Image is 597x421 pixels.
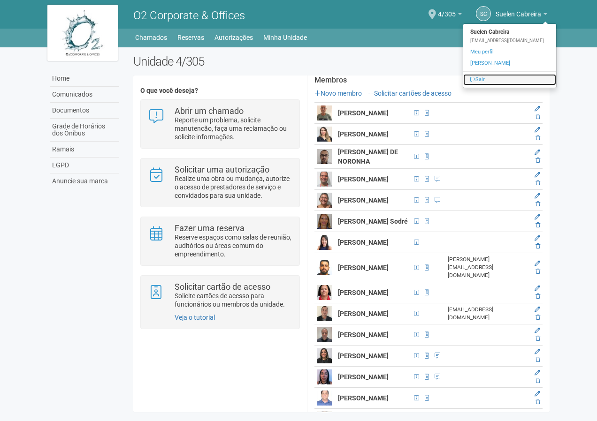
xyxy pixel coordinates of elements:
[338,394,389,402] strong: [PERSON_NAME]
[463,58,556,69] a: [PERSON_NAME]
[463,74,556,85] a: Sair
[317,149,332,164] img: user.png
[536,335,540,342] a: Excluir membro
[535,105,540,112] a: Editar membro
[496,1,541,18] span: Suelen Cabreira
[536,157,540,164] a: Excluir membro
[50,87,119,103] a: Comunicados
[317,214,332,229] img: user.png
[536,293,540,300] a: Excluir membro
[338,130,389,138] strong: [PERSON_NAME]
[463,26,556,38] strong: Suelen Cabreira
[535,412,540,418] a: Editar membro
[175,223,245,233] strong: Fazer uma reserva
[536,398,540,405] a: Excluir membro
[140,87,299,94] h4: O que você deseja?
[175,282,270,292] strong: Solicitar cartão de acesso
[535,391,540,397] a: Editar membro
[314,76,543,84] strong: Membros
[535,193,540,199] a: Editar membro
[476,6,491,21] a: SC
[50,119,119,142] a: Grade de Horários dos Ônibus
[448,306,528,322] div: [EMAIL_ADDRESS][DOMAIN_NAME]
[338,373,389,381] strong: [PERSON_NAME]
[175,106,244,116] strong: Abrir um chamado
[536,314,540,321] a: Excluir membro
[50,71,119,87] a: Home
[536,180,540,186] a: Excluir membro
[317,306,332,321] img: user.png
[536,113,540,120] a: Excluir membro
[317,285,332,300] img: user.png
[314,90,362,97] a: Novo membro
[535,285,540,292] a: Editar membro
[317,235,332,250] img: user.png
[175,174,292,200] p: Realize uma obra ou mudança, autorize o acesso de prestadores de serviço e convidados para sua un...
[535,172,540,178] a: Editar membro
[338,218,408,225] strong: [PERSON_NAME] Sodré
[535,306,540,313] a: Editar membro
[338,239,389,246] strong: [PERSON_NAME]
[535,327,540,334] a: Editar membro
[317,260,332,275] img: user.png
[536,243,540,249] a: Excluir membro
[338,352,389,360] strong: [PERSON_NAME]
[536,268,540,275] a: Excluir membro
[148,165,292,200] a: Solicitar uma autorização Realize uma obra ou mudança, autorize o acesso de prestadores de serviç...
[463,46,556,58] a: Meu perfil
[133,9,245,22] span: O2 Corporate & Offices
[50,173,119,189] a: Anuncie sua marca
[368,90,452,97] a: Solicitar cartões de acesso
[338,310,389,317] strong: [PERSON_NAME]
[338,289,389,296] strong: [PERSON_NAME]
[50,158,119,173] a: LGPD
[148,107,292,141] a: Abrir um chamado Reporte um problema, solicite manutenção, faça uma reclamação ou solicite inform...
[50,103,119,119] a: Documentos
[175,116,292,141] p: Reporte um problema, solicite manutenção, faça uma reclamação ou solicite informações.
[50,142,119,158] a: Ramais
[214,31,253,44] a: Autorizações
[338,148,398,165] strong: [PERSON_NAME] DE NORONHA
[148,283,292,308] a: Solicitar cartão de acesso Solicite cartões de acesso para funcionários ou membros da unidade.
[133,54,550,68] h2: Unidade 4/305
[338,196,389,204] strong: [PERSON_NAME]
[535,214,540,220] a: Editar membro
[535,348,540,355] a: Editar membro
[438,1,456,18] span: 4/305
[317,369,332,384] img: user.png
[448,256,528,279] div: [PERSON_NAME][EMAIL_ADDRESS][DOMAIN_NAME]
[463,38,556,44] div: [EMAIL_ADDRESS][DOMAIN_NAME]
[536,135,540,141] a: Excluir membro
[536,377,540,384] a: Excluir membro
[175,165,269,174] strong: Solicitar uma autorização
[496,12,547,19] a: Suelen Cabreira
[535,149,540,156] a: Editar membro
[148,224,292,258] a: Fazer uma reserva Reserve espaços como salas de reunião, auditórios ou áreas comum do empreendime...
[338,109,389,117] strong: [PERSON_NAME]
[317,327,332,342] img: user.png
[263,31,307,44] a: Minha Unidade
[535,127,540,133] a: Editar membro
[338,331,389,338] strong: [PERSON_NAME]
[536,222,540,228] a: Excluir membro
[135,31,167,44] a: Chamados
[177,31,204,44] a: Reservas
[317,105,332,120] img: user.png
[175,292,292,308] p: Solicite cartões de acesso para funcionários ou membros da unidade.
[47,5,118,61] img: logo.jpg
[438,12,462,19] a: 4/305
[317,193,332,208] img: user.png
[535,369,540,376] a: Editar membro
[175,233,292,258] p: Reserve espaços como salas de reunião, auditórios ou áreas comum do empreendimento.
[536,356,540,363] a: Excluir membro
[536,201,540,207] a: Excluir membro
[175,314,215,321] a: Veja o tutorial
[317,391,332,406] img: user.png
[338,264,389,271] strong: [PERSON_NAME]
[317,127,332,142] img: user.png
[535,235,540,241] a: Editar membro
[535,260,540,267] a: Editar membro
[317,348,332,363] img: user.png
[338,175,389,183] strong: [PERSON_NAME]
[317,172,332,187] img: user.png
